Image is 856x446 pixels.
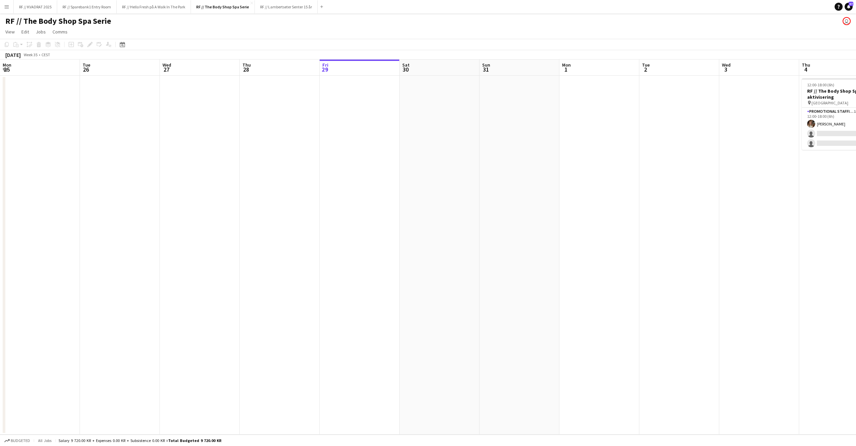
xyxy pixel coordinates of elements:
span: 25 [2,66,11,73]
span: 28 [241,66,251,73]
span: 4 [801,66,810,73]
button: RF // KVADRAT 2025 [14,0,57,13]
app-user-avatar: Marit Holvik [843,17,851,25]
span: Tue [83,62,90,68]
span: 30 [401,66,410,73]
a: 37 [845,3,853,11]
div: CEST [41,52,50,57]
span: Comms [52,29,68,35]
a: Comms [50,27,70,36]
span: [GEOGRAPHIC_DATA] [812,100,848,105]
button: RF // Hello Fresh på A Walk In The Park [117,0,191,13]
button: RF // Lambertseter Senter 15 år [255,0,318,13]
button: Budgeted [3,437,31,444]
span: Mon [3,62,11,68]
span: All jobs [37,438,53,443]
div: Salary 9 720.00 KR + Expenses 0.00 KR + Subsistence 0.00 KR = [59,438,221,443]
span: Mon [562,62,571,68]
span: 37 [849,2,853,6]
span: 12:00-18:00 (6h) [807,82,834,87]
h1: RF // The Body Shop Spa Serie [5,16,111,26]
span: 26 [82,66,90,73]
a: View [3,27,17,36]
span: 29 [321,66,328,73]
span: Wed [722,62,731,68]
span: View [5,29,15,35]
span: Sat [402,62,410,68]
span: Edit [21,29,29,35]
span: 2 [641,66,650,73]
span: Budgeted [11,438,30,443]
a: Jobs [33,27,48,36]
a: Edit [19,27,32,36]
button: RF // Sparebank1 Entry Room [57,0,117,13]
span: Jobs [36,29,46,35]
span: Thu [242,62,251,68]
span: Wed [163,62,171,68]
div: [DATE] [5,52,21,58]
span: 31 [481,66,490,73]
span: Tue [642,62,650,68]
button: RF // The Body Shop Spa Serie [191,0,255,13]
span: 1 [561,66,571,73]
span: Thu [802,62,810,68]
span: Week 35 [22,52,39,57]
span: Total Budgeted 9 720.00 KR [168,438,221,443]
span: 27 [162,66,171,73]
span: Sun [482,62,490,68]
span: 3 [721,66,731,73]
span: Fri [322,62,328,68]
